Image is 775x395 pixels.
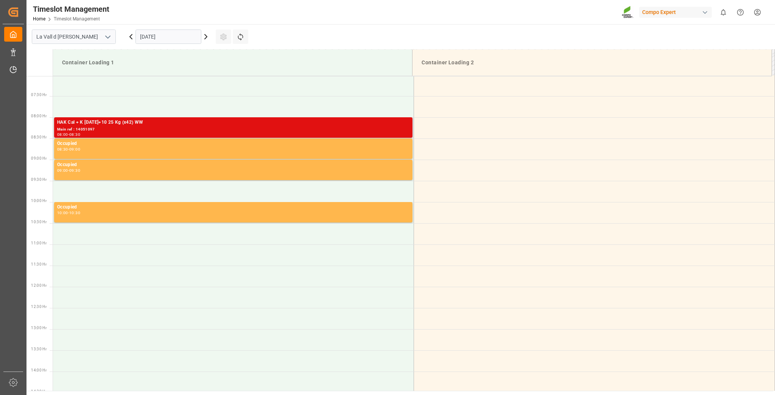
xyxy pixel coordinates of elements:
span: 09:00 Hr [31,156,47,160]
button: open menu [102,31,113,43]
button: Compo Expert [639,5,715,19]
span: 13:30 Hr [31,347,47,351]
span: 09:30 Hr [31,177,47,182]
span: 08:30 Hr [31,135,47,139]
span: 10:00 Hr [31,199,47,203]
button: show 0 new notifications [715,4,732,21]
div: Timeslot Management [33,3,109,15]
span: 12:30 Hr [31,305,47,309]
div: 10:30 [69,211,80,215]
div: 09:00 [69,148,80,151]
div: - [68,169,69,172]
div: Main ref : 14051097 [57,126,409,133]
div: Container Loading 1 [59,56,406,70]
div: 09:30 [69,169,80,172]
img: Screenshot%202023-09-29%20at%2010.02.21.png_1712312052.png [622,6,634,19]
div: Occupied [57,140,409,148]
span: 14:30 Hr [31,389,47,393]
div: 08:30 [57,148,68,151]
div: 08:30 [69,133,80,136]
span: 07:30 Hr [31,93,47,97]
span: 10:30 Hr [31,220,47,224]
div: HAK Cal + K [DATE]+10 25 Kg (x42) WW [57,119,409,126]
div: 10:00 [57,211,68,215]
div: 09:00 [57,169,68,172]
input: DD.MM.YYYY [135,30,201,44]
div: - [68,148,69,151]
div: - [68,133,69,136]
div: Container Loading 2 [419,56,766,70]
div: - [68,211,69,215]
a: Home [33,16,45,22]
input: Type to search/select [32,30,116,44]
div: Occupied [57,204,409,211]
span: 14:00 Hr [31,368,47,372]
span: 11:30 Hr [31,262,47,266]
div: 08:00 [57,133,68,136]
span: 13:00 Hr [31,326,47,330]
div: Occupied [57,161,409,169]
button: Help Center [732,4,749,21]
span: 08:00 Hr [31,114,47,118]
span: 11:00 Hr [31,241,47,245]
div: Compo Expert [639,7,712,18]
span: 12:00 Hr [31,283,47,288]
